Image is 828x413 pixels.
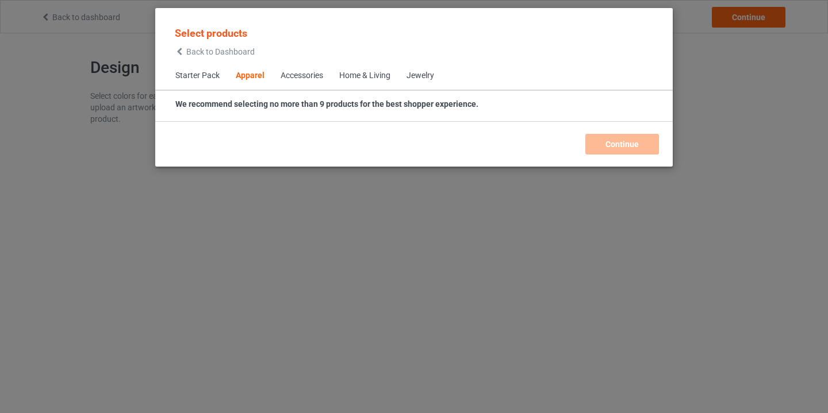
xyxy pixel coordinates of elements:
[339,70,390,82] div: Home & Living
[167,62,228,90] span: Starter Pack
[407,70,434,82] div: Jewelry
[175,27,247,39] span: Select products
[281,70,323,82] div: Accessories
[175,99,478,109] strong: We recommend selecting no more than 9 products for the best shopper experience.
[236,70,264,82] div: Apparel
[186,47,255,56] span: Back to Dashboard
